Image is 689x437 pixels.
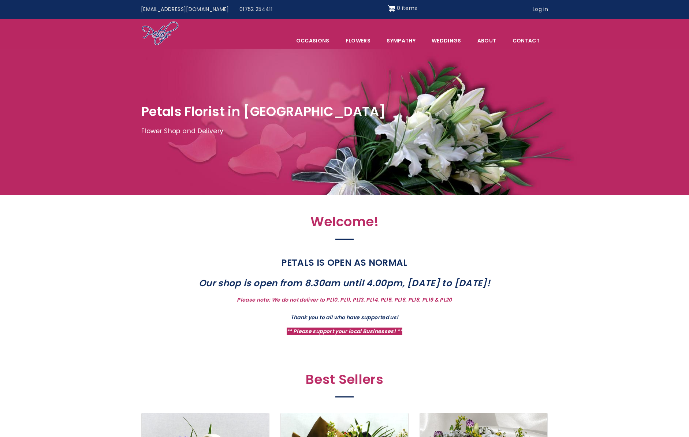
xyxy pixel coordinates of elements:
[136,3,234,16] a: [EMAIL_ADDRESS][DOMAIN_NAME]
[281,256,407,269] strong: PETALS IS OPEN AS NORMAL
[237,296,452,303] strong: Please note: We do not deliver to PL10, PL11, PL13, PL14, PL15, PL16, PL18, PL19 & PL20
[379,33,423,48] a: Sympathy
[338,33,378,48] a: Flowers
[287,328,402,335] strong: ** Please support your local Businesses! **
[528,3,553,16] a: Log in
[388,3,417,14] a: Shopping cart 0 items
[185,372,504,391] h2: Best Sellers
[291,314,399,321] strong: Thank you to all who have supported us!
[141,126,548,137] p: Flower Shop and Delivery
[388,3,395,14] img: Shopping cart
[185,214,504,234] h2: Welcome!
[199,277,490,290] strong: Our shop is open from 8.30am until 4.00pm, [DATE] to [DATE]!
[141,102,386,120] span: Petals Florist in [GEOGRAPHIC_DATA]
[470,33,504,48] a: About
[288,33,337,48] span: Occasions
[424,33,469,48] span: Weddings
[234,3,278,16] a: 01752 254411
[141,21,179,46] img: Home
[397,4,417,12] span: 0 items
[505,33,547,48] a: Contact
